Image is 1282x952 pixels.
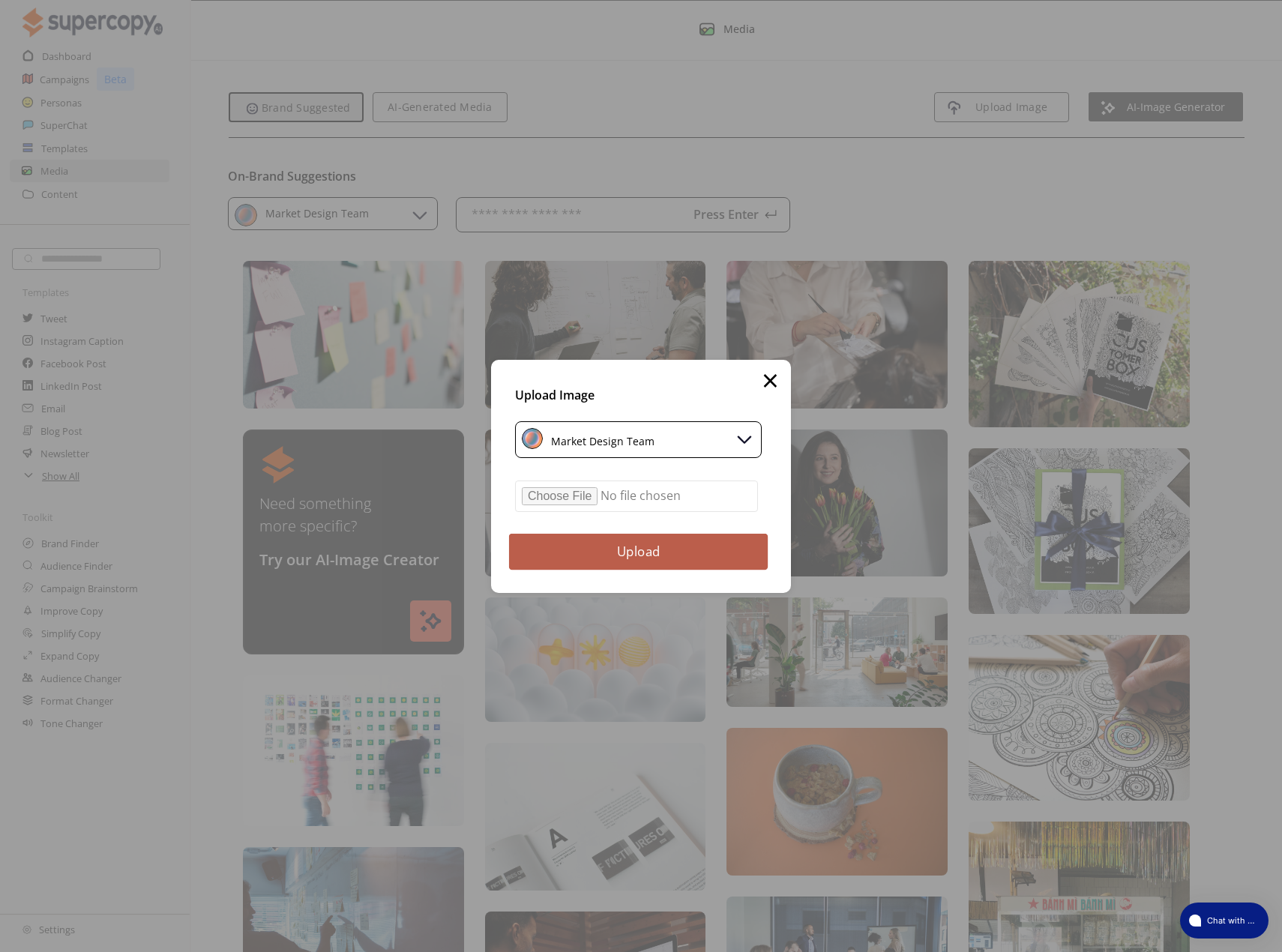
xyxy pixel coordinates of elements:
[509,533,768,569] button: Upload
[762,359,779,400] button: ×
[1180,903,1269,939] button: atlas-launcher
[1201,915,1260,927] span: Chat with us
[522,428,543,449] img: Brand
[546,431,654,448] div: Market Design Team
[734,428,755,449] img: Dropdown
[515,384,767,406] h2: Upload Image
